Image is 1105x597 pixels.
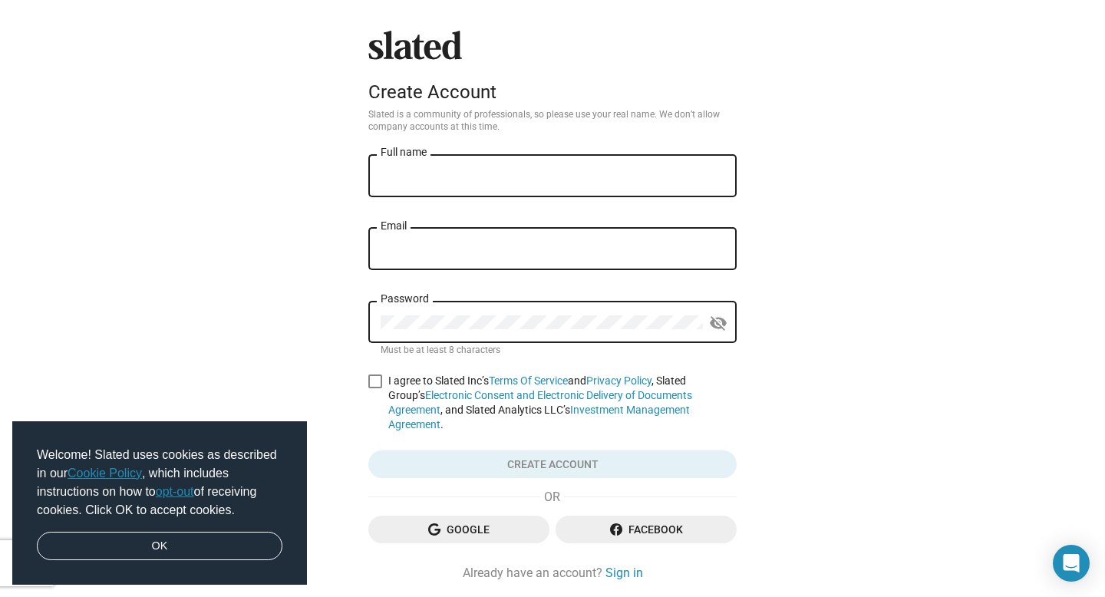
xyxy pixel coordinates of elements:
a: opt-out [156,485,194,498]
a: Cookie Policy [68,467,142,480]
a: Sign in [605,565,643,581]
span: Welcome! Slated uses cookies as described in our , which includes instructions on how to of recei... [37,446,282,519]
mat-hint: Must be at least 8 characters [381,345,500,357]
mat-icon: visibility_off [709,312,727,335]
a: Privacy Policy [586,374,651,387]
span: Facebook [568,516,724,543]
div: Already have an account? [368,565,737,581]
div: cookieconsent [12,421,307,585]
sl-branding: Create Account [368,31,737,109]
a: Electronic Consent and Electronic Delivery of Documents Agreement [388,389,692,416]
button: Show password [703,308,734,338]
span: I agree to Slated Inc’s and , Slated Group’s , and Slated Analytics LLC’s . [388,374,737,432]
span: Google [381,516,537,543]
a: Terms Of Service [489,374,568,387]
button: Google [368,516,549,543]
div: Create Account [368,81,737,103]
button: Facebook [556,516,737,543]
div: Open Intercom Messenger [1053,545,1090,582]
a: dismiss cookie message [37,532,282,561]
p: Slated is a community of professionals, so please use your real name. We don’t allow company acco... [368,109,737,134]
